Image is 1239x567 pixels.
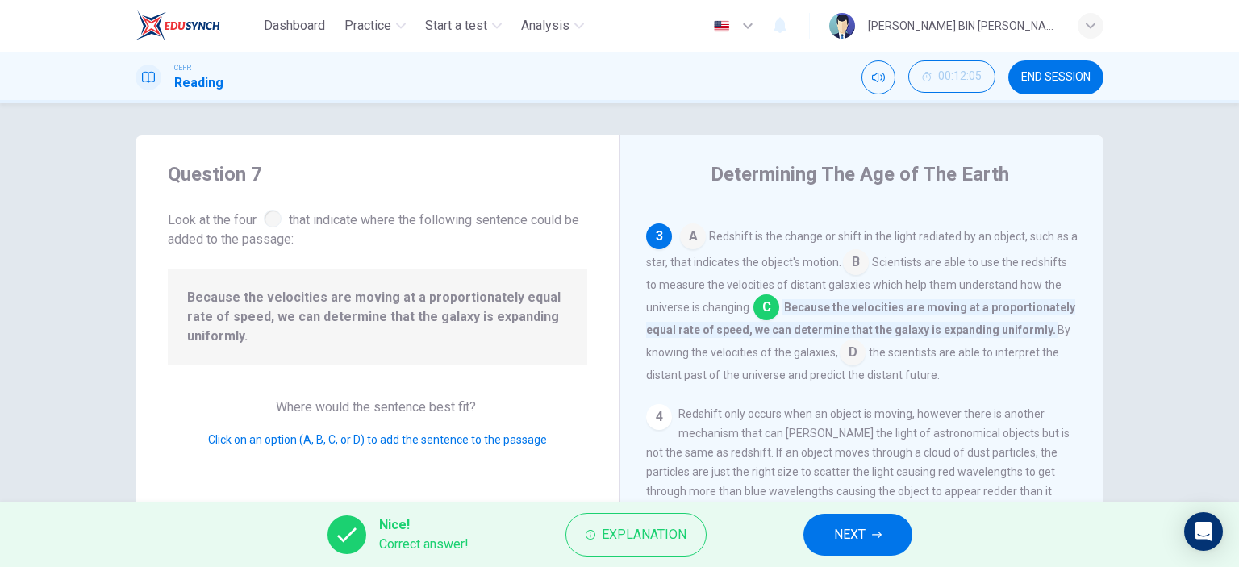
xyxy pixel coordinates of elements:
[338,11,412,40] button: Practice
[861,60,895,94] div: Mute
[565,513,707,557] button: Explanation
[680,223,706,249] span: A
[646,256,1067,314] span: Scientists are able to use the redshifts to measure the velocities of distant galaxies which help...
[419,11,508,40] button: Start a test
[646,223,672,249] div: 3
[646,299,1075,338] span: Because the velocities are moving at a proportionately equal rate of speed, we can determine that...
[425,16,487,35] span: Start a test
[379,535,469,554] span: Correct answer!
[711,20,732,32] img: en
[646,230,1078,269] span: Redshift is the change or shift in the light radiated by an object, such as a star, that indicate...
[168,161,587,187] h4: Question 7
[379,515,469,535] span: Nice!
[829,13,855,39] img: Profile picture
[868,16,1058,35] div: [PERSON_NAME] BIN [PERSON_NAME]
[276,399,479,415] span: Where would the sentence best fit?
[840,340,866,365] span: D
[803,514,912,556] button: NEXT
[908,60,995,94] div: Hide
[344,16,391,35] span: Practice
[136,10,220,42] img: EduSynch logo
[1008,60,1103,94] button: END SESSION
[646,404,672,430] div: 4
[908,60,995,93] button: 00:12:05
[208,433,547,446] span: Click on an option (A, B, C, or D) to add the sentence to the passage
[257,11,332,40] button: Dashboard
[521,16,569,35] span: Analysis
[174,73,223,93] h1: Reading
[264,16,325,35] span: Dashboard
[711,161,1009,187] h4: Determining The Age of The Earth
[174,62,191,73] span: CEFR
[136,10,257,42] a: EduSynch logo
[834,523,866,546] span: NEXT
[515,11,590,40] button: Analysis
[646,407,1070,536] span: Redshift only occurs when an object is moving, however there is another mechanism that can [PERSO...
[938,70,982,83] span: 00:12:05
[602,523,686,546] span: Explanation
[843,249,869,275] span: B
[1184,512,1223,551] div: Open Intercom Messenger
[753,294,779,320] span: C
[168,206,587,249] span: Look at the four that indicate where the following sentence could be added to the passage:
[1021,71,1091,84] span: END SESSION
[187,288,568,346] span: Because the velocities are moving at a proportionately equal rate of speed, we can determine that...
